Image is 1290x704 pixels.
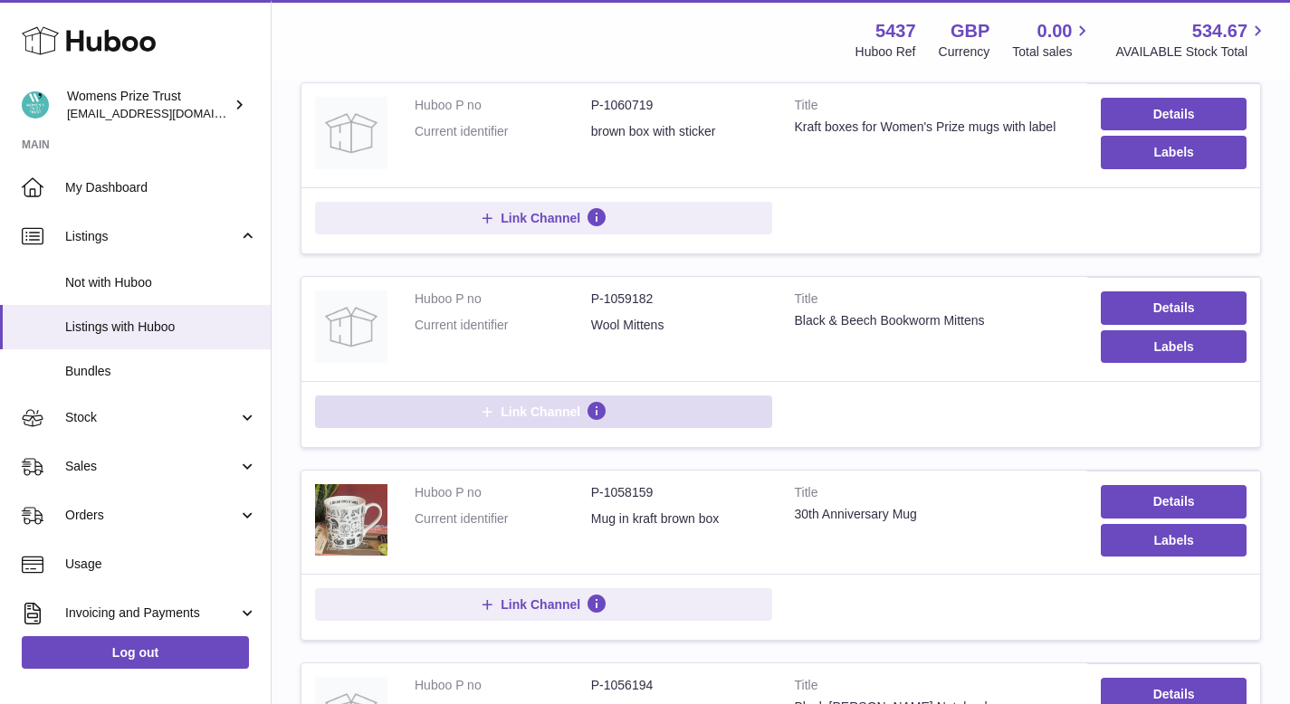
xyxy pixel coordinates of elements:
span: Orders [65,507,238,524]
button: Labels [1101,136,1247,168]
dt: Huboo P no [415,677,591,694]
span: Listings with Huboo [65,319,257,336]
span: Link Channel [501,404,580,420]
dd: P-1059182 [591,290,768,308]
button: Labels [1101,330,1247,363]
span: AVAILABLE Stock Total [1115,43,1268,61]
strong: Title [795,97,1075,119]
a: 0.00 Total sales [1012,19,1093,61]
span: Sales [65,458,238,475]
span: Total sales [1012,43,1093,61]
span: 534.67 [1192,19,1247,43]
a: 534.67 AVAILABLE Stock Total [1115,19,1268,61]
dt: Current identifier [415,510,591,528]
span: 0.00 [1037,19,1073,43]
a: Details [1101,98,1247,130]
dt: Huboo P no [415,484,591,501]
dt: Current identifier [415,317,591,334]
strong: 5437 [875,19,916,43]
span: My Dashboard [65,179,257,196]
img: info@womensprizeforfiction.co.uk [22,91,49,119]
div: Kraft boxes for Women's Prize mugs with label [795,119,1075,136]
img: Kraft boxes for Women's Prize mugs with label [315,97,387,169]
strong: Title [795,290,1075,312]
dd: brown box with sticker [591,123,768,140]
span: Listings [65,228,238,245]
span: Stock [65,409,238,426]
a: Details [1101,291,1247,324]
strong: Title [795,484,1075,506]
a: Log out [22,636,249,669]
span: Bundles [65,363,257,380]
dd: P-1058159 [591,484,768,501]
a: Details [1101,485,1247,518]
img: 30th Anniversary Mug [315,484,387,556]
dd: P-1056194 [591,677,768,694]
span: Invoicing and Payments [65,604,238,622]
button: Labels [1101,524,1247,557]
dt: Huboo P no [415,97,591,114]
img: Black & Beech Bookworm Mittens [315,290,387,363]
dd: Mug in kraft brown box [591,510,768,528]
strong: Title [795,677,1075,699]
div: Womens Prize Trust [67,88,230,122]
button: Link Channel [315,202,772,234]
dt: Current identifier [415,123,591,140]
span: Link Channel [501,210,580,226]
dd: Wool Mittens [591,317,768,334]
button: Link Channel [315,588,772,621]
span: Not with Huboo [65,274,257,291]
button: Link Channel [315,395,772,428]
div: Huboo Ref [855,43,916,61]
div: Currency [939,43,990,61]
span: [EMAIL_ADDRESS][DOMAIN_NAME] [67,106,266,120]
span: Link Channel [501,596,580,613]
div: 30th Anniversary Mug [795,506,1075,523]
dd: P-1060719 [591,97,768,114]
span: Usage [65,556,257,573]
strong: GBP [951,19,989,43]
div: Black & Beech Bookworm Mittens [795,312,1075,329]
dt: Huboo P no [415,290,591,308]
